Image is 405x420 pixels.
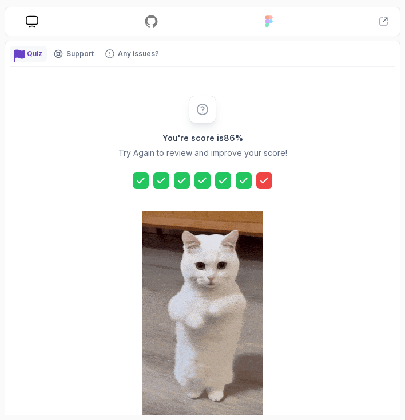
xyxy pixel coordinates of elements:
p: Try Again to review and improve your score! [118,147,287,159]
button: Feedback button [101,46,164,62]
p: Any issues? [118,49,159,58]
button: quiz button [10,46,47,62]
p: Support [66,49,94,58]
button: Support button [49,46,98,62]
a: course slides [17,15,47,28]
h2: You're score is 86 % [162,132,243,144]
p: Quiz [27,49,42,58]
